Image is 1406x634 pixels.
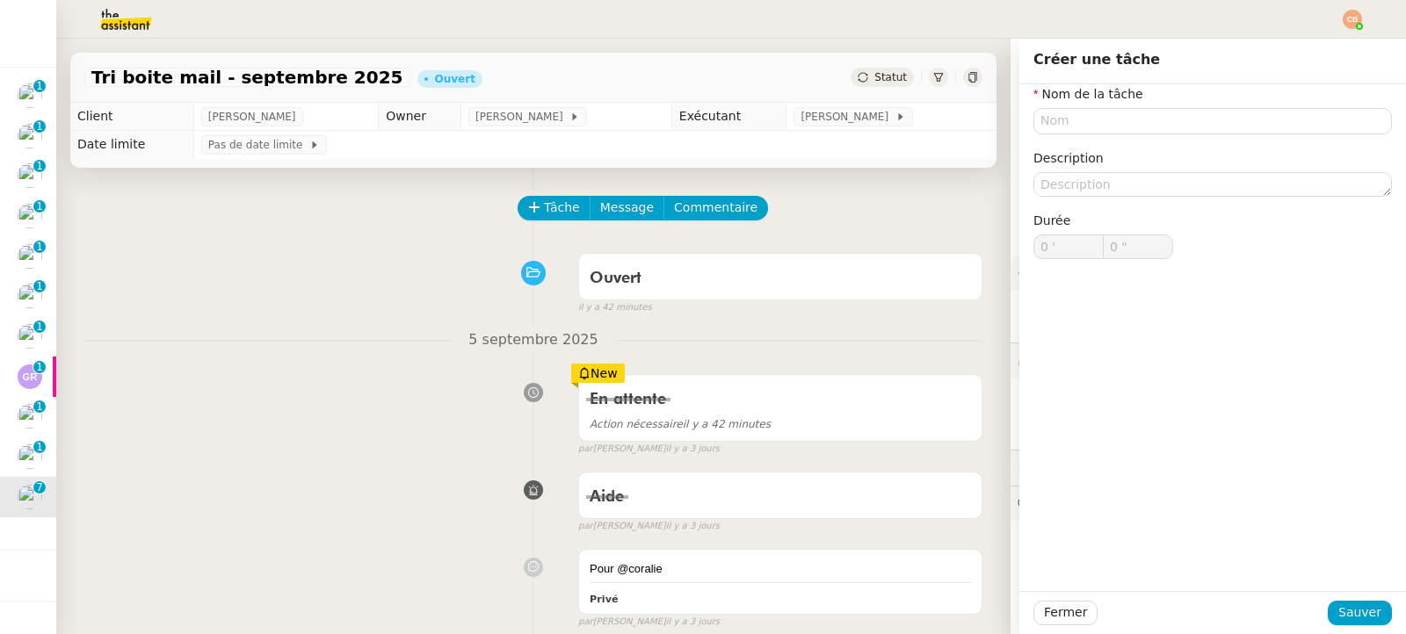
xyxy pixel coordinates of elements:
nz-badge-sup: 1 [33,400,46,413]
span: par [578,519,593,534]
nz-badge-sup: 1 [33,321,46,333]
button: Sauver [1328,601,1392,625]
span: Tâche [544,198,580,218]
span: [PERSON_NAME] [801,108,895,126]
span: Pas de date limite [208,136,309,154]
label: Description [1033,151,1104,165]
span: Créer une tâche [1033,51,1160,68]
span: Durée [1033,213,1070,227]
input: 0 min [1034,235,1103,258]
span: [PERSON_NAME] [475,108,569,126]
span: il y a 42 minutes [590,418,771,430]
td: Date limite [70,131,193,159]
span: Aide [590,489,624,505]
nz-badge-sup: 1 [33,160,46,172]
p: 1 [36,80,43,96]
td: Exécutant [671,103,786,131]
span: 🔐 [1018,350,1132,371]
b: Privé [590,594,618,605]
button: Commentaire [663,196,768,220]
img: users%2F9mvJqJUvllffspLsQzytnd0Nt4c2%2Favatar%2F82da88e3-d90d-4e39-b37d-dcb7941179ae [18,244,42,269]
button: Tâche [518,196,591,220]
span: il y a 42 minutes [578,300,652,315]
span: [PERSON_NAME] [208,108,296,126]
p: 1 [36,120,43,136]
p: 1 [36,321,43,336]
span: Action nécessaire [590,418,683,430]
p: 1 [36,241,43,256]
img: svg [1343,10,1362,29]
p: 1 [36,280,43,296]
span: Sauver [1338,602,1381,623]
img: users%2FHIWaaSoTa5U8ssS5t403NQMyZZE3%2Favatar%2Fa4be050e-05fa-4f28-bbe7-e7e8e4788720 [18,83,42,108]
span: Ouvert [590,270,641,286]
img: users%2FPVo4U3nC6dbZZPS5thQt7kGWk8P2%2Favatar%2F1516997780130.jpeg [18,204,42,228]
span: il y a 3 jours [666,615,720,630]
span: 💬 [1018,496,1169,510]
span: Message [600,198,654,218]
img: users%2FHIWaaSoTa5U8ssS5t403NQMyZZE3%2Favatar%2Fa4be050e-05fa-4f28-bbe7-e7e8e4788720 [18,284,42,308]
span: ⚙️ [1018,263,1109,284]
span: Statut [874,71,907,83]
input: 0 sec [1104,235,1172,258]
small: [PERSON_NAME] [578,615,720,630]
span: Commentaire [674,198,757,218]
div: Pour @coralie [590,560,971,578]
img: users%2FHIWaaSoTa5U8ssS5t403NQMyZZE3%2Favatar%2Fa4be050e-05fa-4f28-bbe7-e7e8e4788720 [18,163,42,188]
button: Fermer [1033,601,1098,625]
p: 1 [36,400,43,416]
p: 7 [36,481,43,497]
input: Nom [1033,108,1392,133]
small: [PERSON_NAME] [578,442,720,457]
img: users%2F9mvJqJUvllffspLsQzytnd0Nt4c2%2Favatar%2F82da88e3-d90d-4e39-b37d-dcb7941179ae [18,485,42,509]
span: En attente [590,392,666,407]
span: il y a 3 jours [666,442,720,457]
nz-badge-sup: 1 [33,120,46,133]
label: Nom de la tâche [1033,87,1143,101]
img: users%2F9mvJqJUvllffspLsQzytnd0Nt4c2%2Favatar%2F82da88e3-d90d-4e39-b37d-dcb7941179ae [18,324,42,349]
nz-badge-sup: 1 [33,280,46,292]
td: Owner [379,103,461,131]
p: 1 [36,160,43,176]
span: ⏲️ [1018,460,1152,474]
span: 5 septembre 2025 [454,328,612,352]
div: New [571,364,625,383]
nz-badge-sup: 1 [33,200,46,213]
span: il y a 3 jours [666,519,720,534]
td: Client [70,103,193,131]
p: 1 [36,361,43,377]
div: ⚙️Procédures [1011,256,1406,291]
span: Fermer [1044,602,1087,623]
div: ⏲️Tâches 917:08 [1011,450,1406,485]
nz-badge-sup: 1 [33,241,46,253]
nz-badge-sup: 7 [33,481,46,494]
div: 💬Commentaires 26 [1011,486,1406,521]
small: [PERSON_NAME] [578,519,720,534]
nz-badge-sup: 1 [33,441,46,453]
div: 🔐Données client [1011,343,1406,378]
img: users%2F9mvJqJUvllffspLsQzytnd0Nt4c2%2Favatar%2F82da88e3-d90d-4e39-b37d-dcb7941179ae [18,124,42,148]
span: Tri boite mail - septembre 2025 [91,68,403,86]
img: svg [18,364,42,389]
img: users%2FHIWaaSoTa5U8ssS5t403NQMyZZE3%2Favatar%2Fa4be050e-05fa-4f28-bbe7-e7e8e4788720 [18,444,42,469]
nz-badge-sup: 1 [33,80,46,92]
nz-badge-sup: 1 [33,361,46,373]
p: 1 [36,441,43,457]
span: par [578,615,593,630]
button: Message [590,196,664,220]
p: 1 [36,200,43,216]
img: users%2FPVo4U3nC6dbZZPS5thQt7kGWk8P2%2Favatar%2F1516997780130.jpeg [18,404,42,429]
div: Ouvert [435,74,475,84]
span: par [578,442,593,457]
